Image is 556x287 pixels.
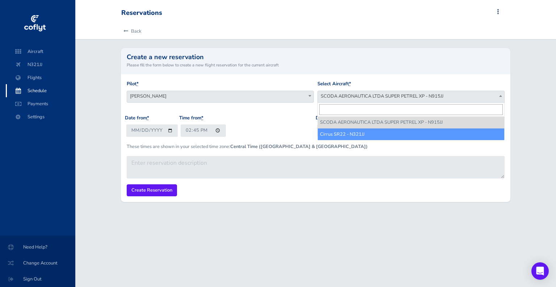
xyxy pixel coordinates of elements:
[121,23,141,39] a: Back
[125,114,149,122] label: Date from
[127,54,505,60] h2: Create a new reservation
[317,80,351,88] label: Select Aircraft
[13,71,68,84] span: Flights
[9,272,67,286] span: Sign Out
[127,62,505,68] small: Please fill the form below to create a new flight reservation for the current aircraft
[121,9,162,17] div: Reservations
[136,81,139,87] abbr: required
[127,184,177,196] input: Create Reservation
[13,97,68,110] span: Payments
[23,13,47,34] img: coflyt logo
[349,81,351,87] abbr: required
[13,58,68,71] span: N321JJ
[9,241,67,254] span: Need Help?
[13,45,68,58] span: Aircraft
[531,262,549,280] div: Open Intercom Messenger
[318,116,504,128] li: SCODA AERONAUTICA LTDA SUPER PETREL XP - N915JJ
[13,110,68,123] span: Settings
[127,80,139,88] label: Pilot
[147,115,149,121] abbr: required
[127,91,314,103] span: Don Coburn
[201,115,203,121] abbr: required
[13,84,68,97] span: Schedule
[127,143,505,150] p: These times are shown in your selected time zone:
[318,91,504,101] span: SCODA AERONAUTICA LTDA SUPER PETREL XP - N915JJ
[179,114,203,122] label: Time from
[127,91,313,101] span: Don Coburn
[317,91,505,103] span: SCODA AERONAUTICA LTDA SUPER PETREL XP - N915JJ
[230,143,368,150] b: Central Time ([GEOGRAPHIC_DATA] & [GEOGRAPHIC_DATA])
[316,114,334,122] label: Date to
[318,128,504,140] li: Cirrus SR22 - N321JJ
[9,257,67,270] span: Change Account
